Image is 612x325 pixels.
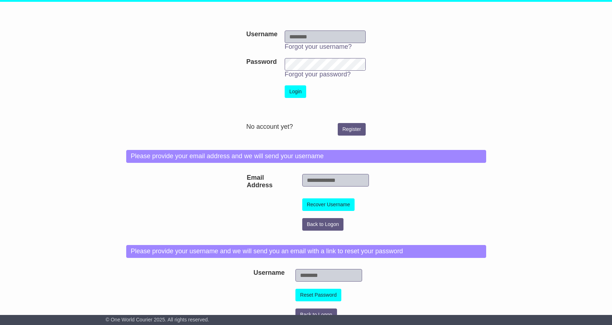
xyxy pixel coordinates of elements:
div: Please provide your email address and we will send your username [126,150,486,163]
a: Forgot your password? [285,71,351,78]
label: Email Address [243,174,256,189]
div: No account yet? [246,123,366,131]
div: Please provide your username and we will send you an email with a link to reset your password [126,245,486,258]
label: Username [250,269,260,277]
button: Back to Logon [295,308,337,321]
button: Back to Logon [302,218,344,231]
label: Username [246,30,277,38]
a: Forgot your username? [285,43,352,50]
label: Password [246,58,277,66]
button: Recover Username [302,198,355,211]
a: Register [338,123,366,136]
button: Reset Password [295,289,341,301]
span: © One World Courier 2025. All rights reserved. [106,317,209,322]
button: Login [285,85,306,98]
